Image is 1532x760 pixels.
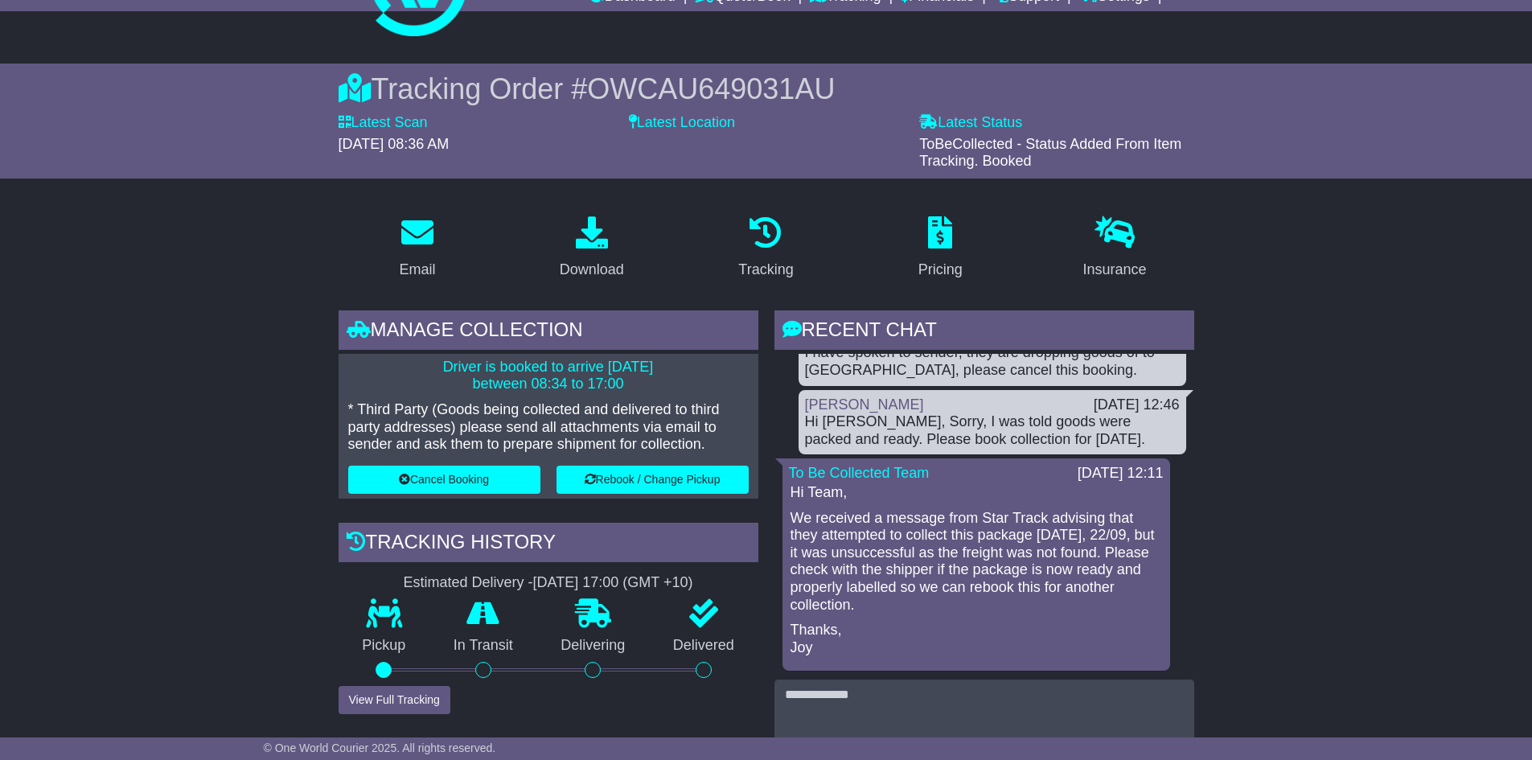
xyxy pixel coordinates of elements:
[339,310,758,354] div: Manage collection
[908,211,973,286] a: Pricing
[348,466,540,494] button: Cancel Booking
[339,136,450,152] span: [DATE] 08:36 AM
[264,742,496,754] span: © One World Courier 2025. All rights reserved.
[918,259,963,281] div: Pricing
[549,211,635,286] a: Download
[537,637,650,655] p: Delivering
[1073,211,1157,286] a: Insurance
[774,310,1194,354] div: RECENT CHAT
[339,523,758,566] div: Tracking history
[339,72,1194,106] div: Tracking Order #
[339,574,758,592] div: Estimated Delivery -
[789,465,930,481] a: To Be Collected Team
[805,344,1180,379] div: I have spoken to sender, they are dropping goods of to [GEOGRAPHIC_DATA], please cancel this book...
[339,637,430,655] p: Pickup
[791,510,1162,614] p: We received a message from Star Track advising that they attempted to collect this package [DATE]...
[557,466,749,494] button: Rebook / Change Pickup
[348,359,749,393] p: Driver is booked to arrive [DATE] between 08:34 to 17:00
[649,637,758,655] p: Delivered
[738,259,793,281] div: Tracking
[1083,259,1147,281] div: Insurance
[429,637,537,655] p: In Transit
[388,211,446,286] a: Email
[560,259,624,281] div: Download
[805,396,924,413] a: [PERSON_NAME]
[919,136,1181,170] span: ToBeCollected - Status Added From Item Tracking. Booked
[629,114,735,132] label: Latest Location
[791,484,1162,502] p: Hi Team,
[348,401,749,454] p: * Third Party (Goods being collected and delivered to third party addresses) please send all atta...
[339,114,428,132] label: Latest Scan
[805,413,1180,448] div: Hi [PERSON_NAME], Sorry, I was told goods were packed and ready. Please book collection for [DATE].
[919,114,1022,132] label: Latest Status
[1094,396,1180,414] div: [DATE] 12:46
[1078,465,1164,483] div: [DATE] 12:11
[587,72,835,105] span: OWCAU649031AU
[339,686,450,714] button: View Full Tracking
[399,259,435,281] div: Email
[728,211,803,286] a: Tracking
[791,622,1162,656] p: Thanks, Joy
[533,574,693,592] div: [DATE] 17:00 (GMT +10)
